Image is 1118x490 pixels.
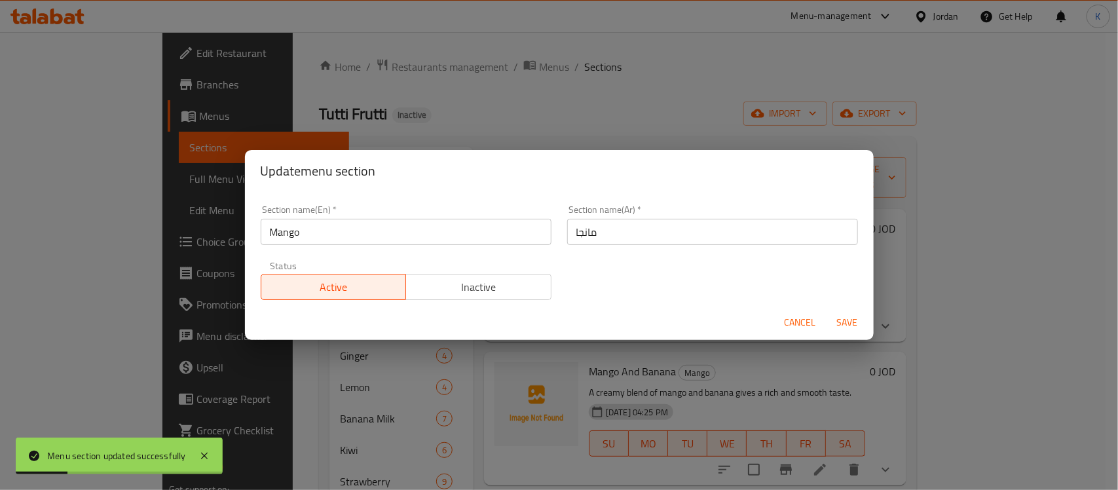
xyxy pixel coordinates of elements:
input: Please enter section name(en) [261,219,551,245]
span: Save [832,314,863,331]
span: Active [267,278,401,297]
button: Cancel [779,311,821,335]
span: Inactive [411,278,546,297]
span: Cancel [785,314,816,331]
input: Please enter section name(ar) [567,219,858,245]
button: Inactive [405,274,551,300]
button: Save [827,311,868,335]
button: Active [261,274,407,300]
h2: Update menu section [261,160,858,181]
div: Menu section updated successfully [47,449,186,463]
